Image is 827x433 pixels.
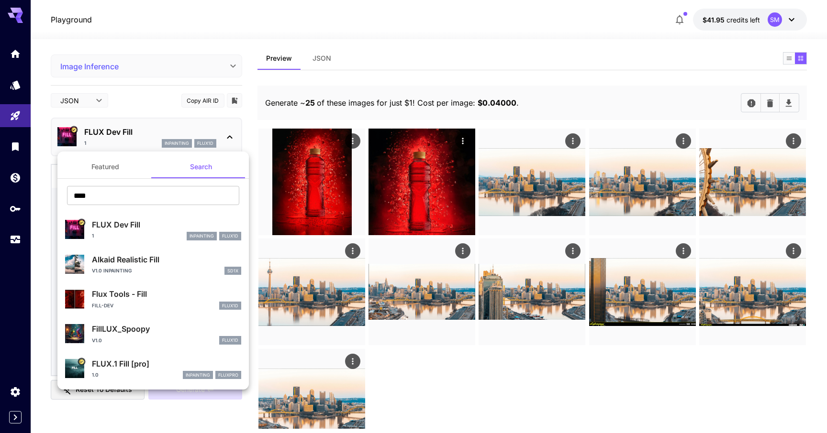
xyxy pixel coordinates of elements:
p: FLUX.1 Fill [pro] [92,358,241,369]
button: Search [153,155,249,178]
p: flux1d [222,303,238,309]
div: FillLUX_Spoopyv1.0flux1d [65,319,241,348]
div: Certified Model – Vetted for best performance and includes a commercial license.FLUX.1 Fill [pro]... [65,354,241,383]
p: inpainting [190,233,214,239]
p: sd1x [227,268,238,274]
button: Certified Model – Vetted for best performance and includes a commercial license. [78,219,85,227]
div: Alkaid Realistic Fillv1.0 Inpaintingsd1x [65,250,241,279]
button: Featured [57,155,153,178]
p: 1 [92,232,94,239]
p: Fill-dev [92,302,113,309]
p: flux1d [222,337,238,344]
p: Alkaid Realistic Fill [92,254,241,265]
p: Flux Tools - Fill [92,288,241,300]
div: Certified Model – Vetted for best performance and includes a commercial license.FLUX Dev Fill1inp... [65,215,241,244]
p: FillLUX_Spoopy [92,323,241,335]
p: fluxpro [218,372,238,379]
div: Flux Tools - FillFill-devflux1d [65,284,241,314]
button: Certified Model – Vetted for best performance and includes a commercial license. [78,357,85,365]
p: FLUX Dev Fill [92,219,241,230]
p: v1.0 [92,337,102,344]
p: flux1d [222,233,238,239]
p: v1.0 Inpainting [92,267,132,274]
p: 1.0 [92,371,99,379]
p: inpainting [186,372,210,379]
